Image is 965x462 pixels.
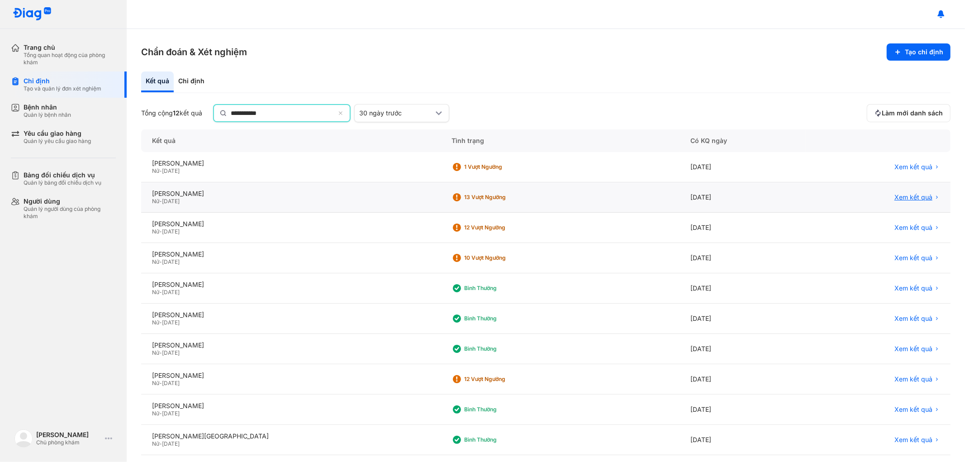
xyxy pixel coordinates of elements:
span: 12 [173,109,180,117]
div: Người dùng [24,197,116,205]
span: Nữ [152,319,159,326]
div: Bình thường [464,406,537,413]
div: [PERSON_NAME] [152,402,430,410]
span: Xem kết quả [894,375,932,383]
div: Chủ phòng khám [36,439,101,446]
span: - [159,198,162,205]
h3: Chẩn đoán & Xét nghiệm [141,46,247,58]
span: - [159,289,162,295]
div: 12 Vượt ngưỡng [464,224,537,231]
span: [DATE] [162,289,180,295]
div: Quản lý người dùng của phòng khám [24,205,116,220]
span: Xem kết quả [894,314,932,323]
div: Tổng quan hoạt động của phòng khám [24,52,116,66]
div: Kết quả [141,129,441,152]
div: 13 Vượt ngưỡng [464,194,537,201]
div: [PERSON_NAME] [152,190,430,198]
span: Nữ [152,289,159,295]
div: Tổng cộng kết quả [141,109,202,117]
div: Bình thường [464,345,537,352]
div: 30 ngày trước [359,109,433,117]
span: [DATE] [162,380,180,386]
span: Xem kết quả [894,224,932,232]
span: [DATE] [162,198,180,205]
span: Nữ [152,198,159,205]
span: - [159,440,162,447]
span: [DATE] [162,410,180,417]
div: [PERSON_NAME] [152,372,430,380]
div: [PERSON_NAME] [152,159,430,167]
div: Tạo và quản lý đơn xét nghiệm [24,85,101,92]
span: Xem kết quả [894,163,932,171]
span: - [159,349,162,356]
div: Quản lý bảng đối chiếu dịch vụ [24,179,101,186]
div: Tình trạng [441,129,680,152]
div: [PERSON_NAME] [152,311,430,319]
div: Chỉ định [174,71,209,92]
span: [DATE] [162,349,180,356]
div: [DATE] [680,364,806,395]
span: - [159,410,162,417]
div: [PERSON_NAME] [36,431,101,439]
span: [DATE] [162,228,180,235]
div: Bình thường [464,436,537,443]
span: - [159,228,162,235]
div: Quản lý yêu cầu giao hàng [24,138,91,145]
div: Bình thường [464,315,537,322]
span: Xem kết quả [894,193,932,201]
div: Bệnh nhân [24,103,71,111]
div: [DATE] [680,243,806,273]
img: logo [13,7,52,21]
div: [PERSON_NAME] [152,341,430,349]
div: [DATE] [680,273,806,304]
div: [DATE] [680,304,806,334]
span: [DATE] [162,258,180,265]
span: Nữ [152,228,159,235]
div: Quản lý bệnh nhân [24,111,71,119]
span: Nữ [152,440,159,447]
span: Xem kết quả [894,254,932,262]
img: logo [14,429,33,448]
span: Nữ [152,167,159,174]
span: - [159,167,162,174]
div: [DATE] [680,182,806,213]
div: Bảng đối chiếu dịch vụ [24,171,101,179]
div: 12 Vượt ngưỡng [464,376,537,383]
div: [DATE] [680,395,806,425]
div: [DATE] [680,152,806,182]
span: Xem kết quả [894,345,932,353]
div: Kết quả [141,71,174,92]
div: [PERSON_NAME] [152,250,430,258]
div: [DATE] [680,425,806,455]
span: - [159,380,162,386]
span: Xem kết quả [894,436,932,444]
button: Tạo chỉ định [887,43,951,61]
span: [DATE] [162,440,180,447]
span: Nữ [152,410,159,417]
span: [DATE] [162,319,180,326]
span: [DATE] [162,167,180,174]
div: [DATE] [680,213,806,243]
button: Làm mới danh sách [867,104,951,122]
span: Xem kết quả [894,405,932,414]
span: Nữ [152,349,159,356]
div: [DATE] [680,334,806,364]
span: Làm mới danh sách [882,109,943,117]
div: 1 Vượt ngưỡng [464,163,537,171]
div: [PERSON_NAME] [152,281,430,289]
span: - [159,319,162,326]
div: Có KQ ngày [680,129,806,152]
span: Nữ [152,380,159,386]
div: 10 Vượt ngưỡng [464,254,537,262]
div: Chỉ định [24,77,101,85]
div: Trang chủ [24,43,116,52]
div: Bình thường [464,285,537,292]
div: [PERSON_NAME][GEOGRAPHIC_DATA] [152,432,430,440]
span: Xem kết quả [894,284,932,292]
span: Nữ [152,258,159,265]
div: [PERSON_NAME] [152,220,430,228]
span: - [159,258,162,265]
div: Yêu cầu giao hàng [24,129,91,138]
